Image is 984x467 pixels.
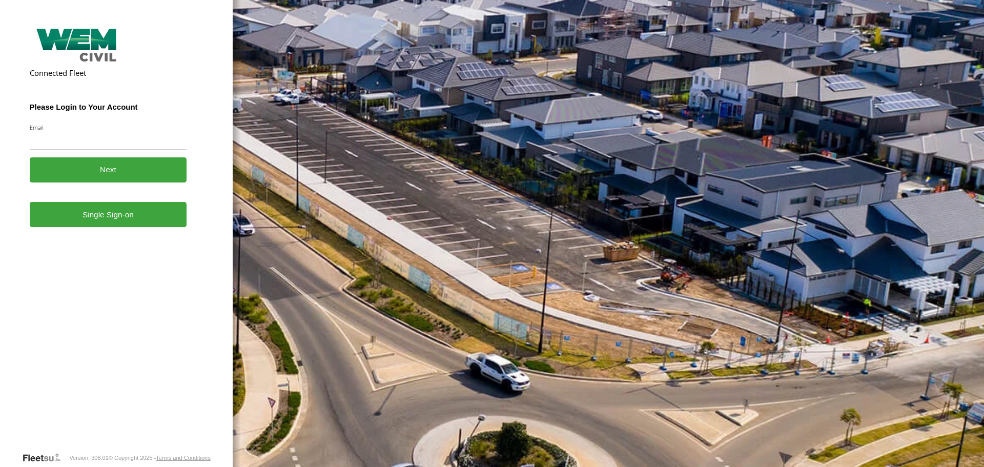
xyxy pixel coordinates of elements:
img: WEM [30,29,124,62]
div: © Copyright 2025 - [109,455,211,461]
label: Email [30,124,187,131]
a: Visit our Website [22,453,69,463]
h2: Connected Fleet [30,68,187,78]
a: Single Sign-on [30,202,187,227]
div: Version: 308.01 [69,455,108,461]
button: Next [30,157,187,182]
a: Terms and Conditions [156,455,210,461]
h3: Please Login to Your Account [30,103,187,111]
